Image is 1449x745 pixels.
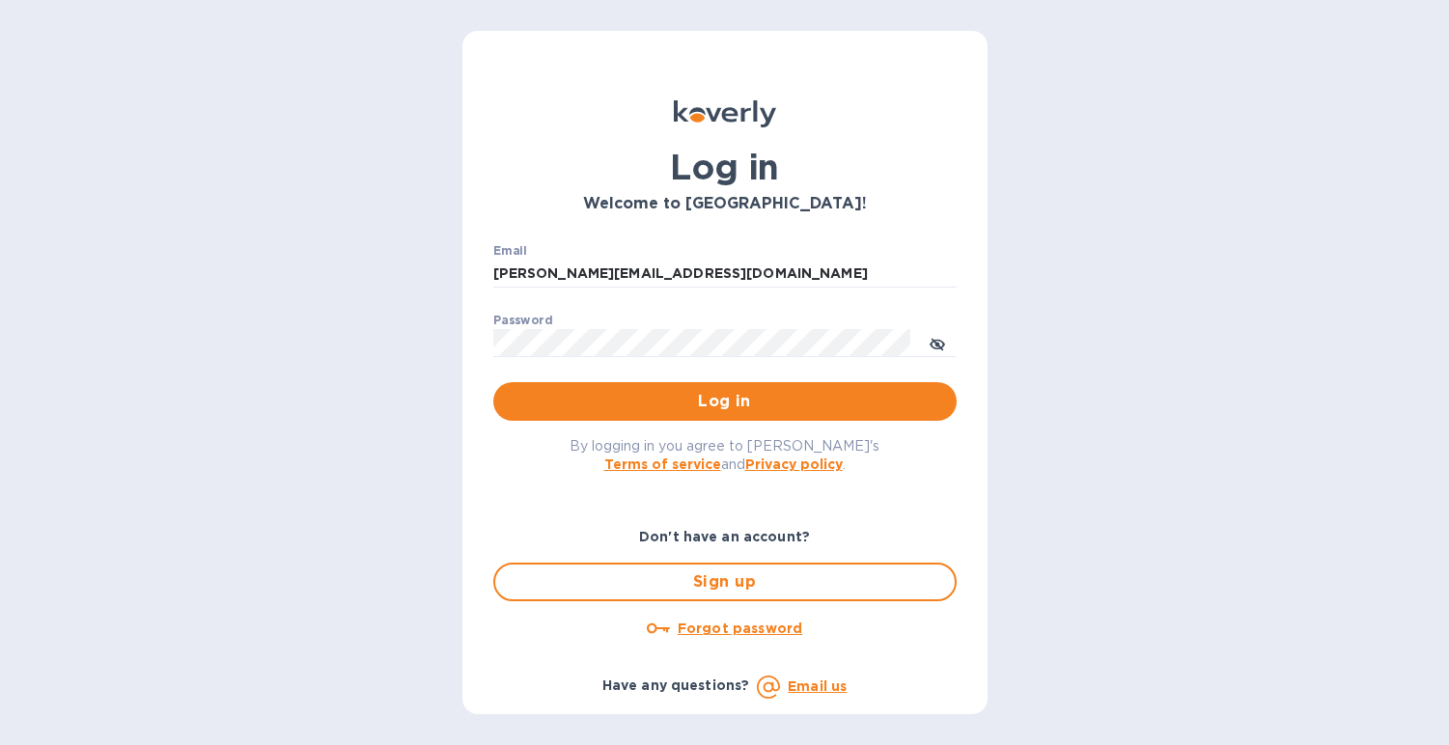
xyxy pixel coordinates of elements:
[493,563,957,601] button: Sign up
[570,438,879,472] span: By logging in you agree to [PERSON_NAME]'s and .
[674,100,776,127] img: Koverly
[511,570,939,593] span: Sign up
[493,195,957,213] h3: Welcome to [GEOGRAPHIC_DATA]!
[493,315,552,326] label: Password
[678,621,802,636] u: Forgot password
[604,456,721,472] a: Terms of service
[493,245,527,257] label: Email
[493,147,957,187] h1: Log in
[493,260,957,289] input: Enter email address
[509,390,941,413] span: Log in
[602,677,750,693] b: Have any questions?
[493,382,957,421] button: Log in
[639,529,810,544] b: Don't have an account?
[745,456,843,472] a: Privacy policy
[788,678,847,694] a: Email us
[918,323,957,362] button: toggle password visibility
